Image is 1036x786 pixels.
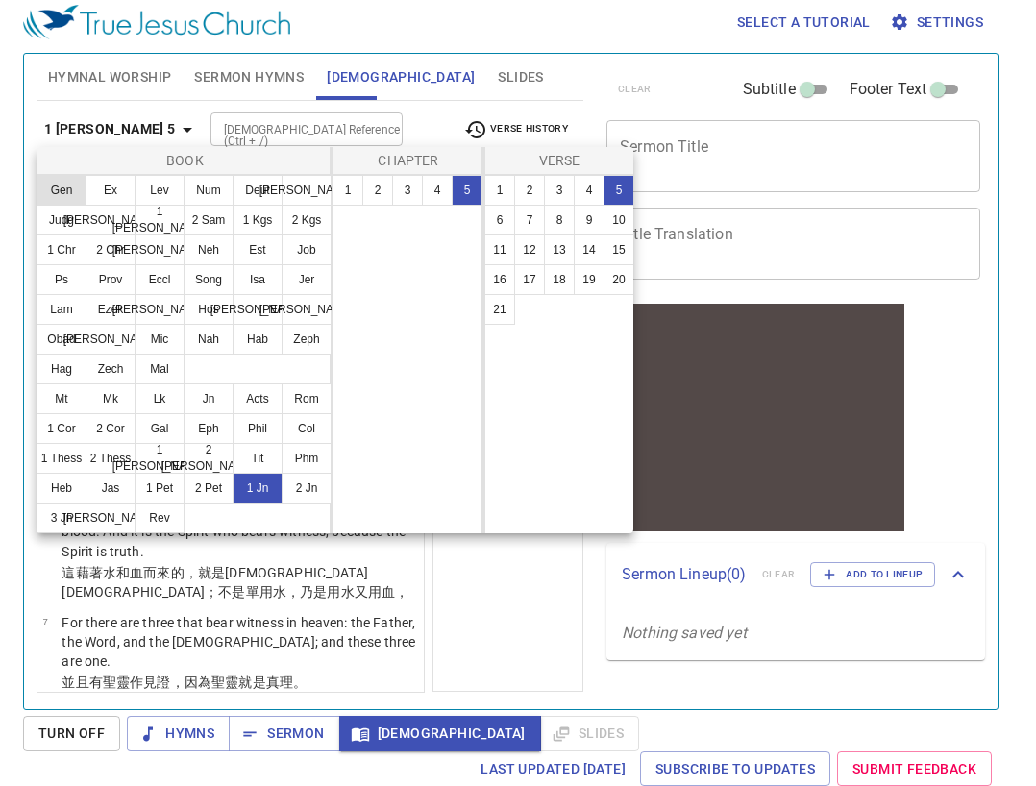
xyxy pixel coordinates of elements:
button: 1 Chr [37,234,86,265]
button: Jer [282,264,332,295]
button: 5 [452,175,482,206]
button: 2 Pet [184,473,234,504]
button: Hos [184,294,234,325]
button: Est [233,234,283,265]
button: 11 [484,234,515,265]
button: Zeph [282,324,332,355]
button: Deut [233,175,283,206]
button: Hag [37,354,86,384]
button: 1 [484,175,515,206]
button: 10 [604,205,634,235]
button: 2 Kgs [282,205,332,235]
button: Ex [86,175,136,206]
button: 4 [574,175,604,206]
button: Rom [282,383,332,414]
button: Rev [135,503,185,533]
button: Ps [37,264,86,295]
button: Jas [86,473,136,504]
button: 1 [PERSON_NAME] [135,205,185,235]
button: Prov [86,264,136,295]
button: 1 Pet [135,473,185,504]
button: 1 Jn [233,473,283,504]
button: Eph [184,413,234,444]
button: 6 [484,205,515,235]
button: 1 Cor [37,413,86,444]
button: Jn [184,383,234,414]
button: 13 [544,234,575,265]
button: 21 [484,294,515,325]
button: 2 Jn [282,473,332,504]
button: Tit [233,443,283,474]
button: Neh [184,234,234,265]
button: 2 Cor [86,413,136,444]
button: Song [184,264,234,295]
button: 12 [514,234,545,265]
button: Obad [37,324,86,355]
button: 2 Thess [86,443,136,474]
button: [PERSON_NAME] [282,294,332,325]
button: 14 [574,234,604,265]
button: Num [184,175,234,206]
button: Judg [37,205,86,235]
button: Lam [37,294,86,325]
button: 3 [544,175,575,206]
button: [PERSON_NAME] [86,205,136,235]
button: Gen [37,175,86,206]
button: 2 Sam [184,205,234,235]
button: Nah [184,324,234,355]
button: Phil [233,413,283,444]
button: 1 [333,175,363,206]
button: Gal [135,413,185,444]
button: [PERSON_NAME] [86,503,136,533]
button: Acts [233,383,283,414]
button: Job [282,234,332,265]
button: 1 Kgs [233,205,283,235]
button: [PERSON_NAME] [282,175,332,206]
button: [PERSON_NAME] [86,324,136,355]
button: Lk [135,383,185,414]
button: Mk [86,383,136,414]
button: [PERSON_NAME] [233,294,283,325]
button: 19 [574,264,604,295]
button: 20 [604,264,634,295]
button: 2 [362,175,393,206]
button: Isa [233,264,283,295]
button: Ezek [86,294,136,325]
button: Lev [135,175,185,206]
button: Zech [86,354,136,384]
button: 15 [604,234,634,265]
button: Mt [37,383,86,414]
button: 1 [PERSON_NAME] [135,443,185,474]
button: 2 [PERSON_NAME] [184,443,234,474]
button: 7 [514,205,545,235]
button: 5 [604,175,634,206]
button: [PERSON_NAME] [135,234,185,265]
button: 9 [574,205,604,235]
button: Mic [135,324,185,355]
p: Chapter [337,151,480,170]
button: Col [282,413,332,444]
button: 1 Thess [37,443,86,474]
button: 18 [544,264,575,295]
button: Hab [233,324,283,355]
p: Verse [489,151,629,170]
button: Eccl [135,264,185,295]
button: Heb [37,473,86,504]
button: 8 [544,205,575,235]
button: 3 [392,175,423,206]
button: [PERSON_NAME] [135,294,185,325]
button: 17 [514,264,545,295]
button: Phm [282,443,332,474]
button: 2 [514,175,545,206]
button: 3 Jn [37,503,86,533]
button: 4 [422,175,453,206]
p: Book [41,151,329,170]
button: 16 [484,264,515,295]
button: 2 Chr [86,234,136,265]
button: Mal [135,354,185,384]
